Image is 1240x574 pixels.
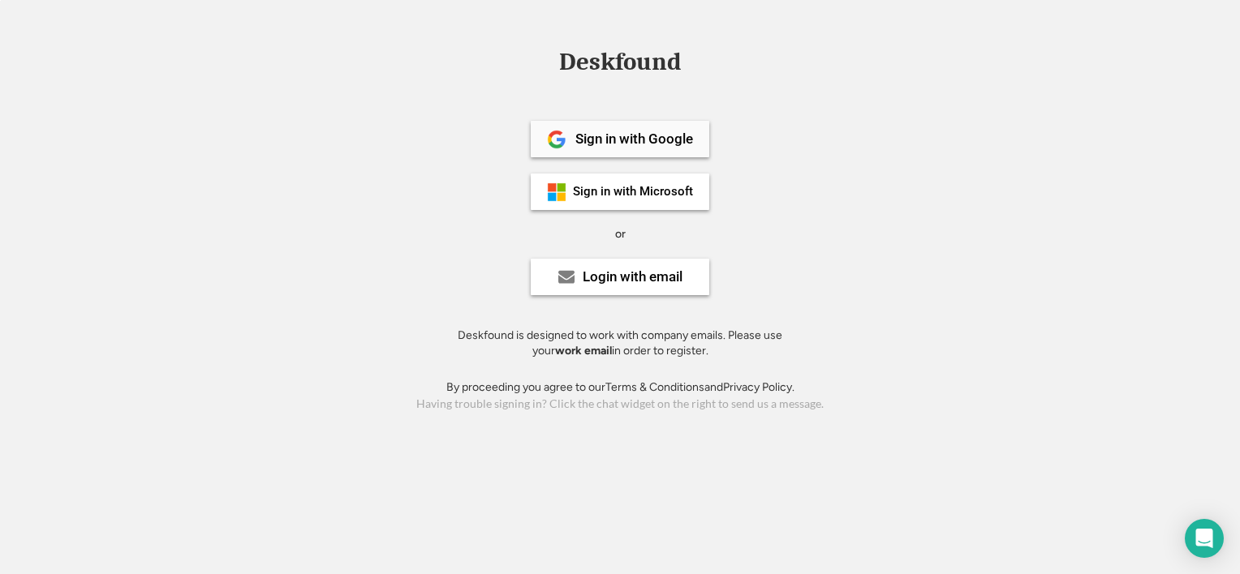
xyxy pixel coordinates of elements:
[575,132,693,146] div: Sign in with Google
[615,226,626,242] div: or
[555,344,612,358] strong: work email
[583,270,682,284] div: Login with email
[547,130,566,149] img: 1024px-Google__G__Logo.svg.png
[573,186,693,198] div: Sign in with Microsoft
[446,379,794,396] div: By proceeding you agree to our and
[551,49,689,75] div: Deskfound
[547,182,566,202] img: ms-symbollockup_mssymbol_19.png
[723,380,794,394] a: Privacy Policy.
[1185,519,1224,558] div: Open Intercom Messenger
[605,380,704,394] a: Terms & Conditions
[437,328,803,359] div: Deskfound is designed to work with company emails. Please use your in order to register.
